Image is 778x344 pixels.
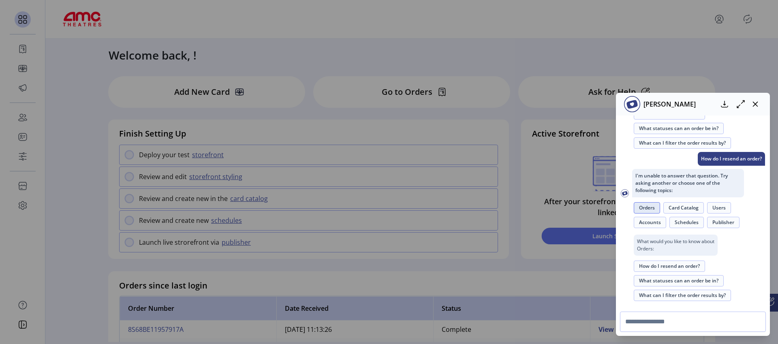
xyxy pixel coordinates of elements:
button: How do I resend an order? [634,261,705,272]
button: Orders [634,202,660,214]
p: I'm unable to answer that question. Try asking another or choose one of the following topics: [632,169,744,197]
button: What can I filter the order results by? [634,137,731,149]
button: What statuses can an order be in? [634,123,724,134]
button: Card Catalog [663,202,704,214]
button: Accounts [634,217,666,228]
p: How do I resend an order? [698,152,765,166]
button: Publisher [707,217,740,228]
p: [PERSON_NAME] [640,99,696,109]
p: What would you like to know about Orders: [634,235,718,256]
button: What statuses can an order be in? [634,275,724,286]
button: Users [707,202,731,214]
button: What can I filter the order results by? [634,290,731,301]
button: Schedules [669,217,704,228]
